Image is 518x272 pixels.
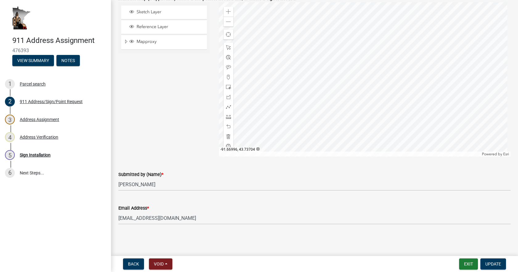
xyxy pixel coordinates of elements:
[5,132,15,142] div: 4
[118,173,163,177] label: Submitted by (Name)
[123,258,144,270] button: Back
[20,99,83,104] div: 911 Address/Sign/Point Request
[128,262,139,266] span: Back
[12,36,106,45] h4: 911 Address Assignment
[5,168,15,178] div: 6
[224,7,233,17] div: Zoom in
[118,206,149,211] label: Email Address
[128,24,205,30] div: Reference Layer
[459,258,478,270] button: Exit
[503,152,509,156] a: Esri
[121,4,208,51] ul: Layer List
[5,115,15,124] div: 3
[149,258,172,270] button: Void
[20,117,59,122] div: Address Assignment
[154,262,164,266] span: Void
[12,6,31,30] img: Houston County, Minnesota
[20,153,51,157] div: Sign Installation
[480,258,506,270] button: Update
[224,17,233,27] div: Zoom out
[135,9,205,15] span: Sketch Layer
[128,9,205,15] div: Sketch Layer
[485,262,501,266] span: Update
[135,39,205,44] span: Mapproxy
[121,6,207,19] li: Sketch Layer
[12,48,99,53] span: 476393
[124,39,128,45] span: Expand
[5,150,15,160] div: 5
[5,97,15,107] div: 2
[121,20,207,34] li: Reference Layer
[56,55,80,66] button: Notes
[12,58,54,63] wm-modal-confirm: Summary
[12,55,54,66] button: View Summary
[135,24,205,30] span: Reference Layer
[20,135,58,139] div: Address Verification
[224,30,233,40] div: Find my location
[480,152,511,157] div: Powered by
[20,82,46,86] div: Parcel search
[121,35,207,49] li: Mapproxy
[128,39,205,45] div: Mapproxy
[56,58,80,63] wm-modal-confirm: Notes
[5,79,15,89] div: 1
